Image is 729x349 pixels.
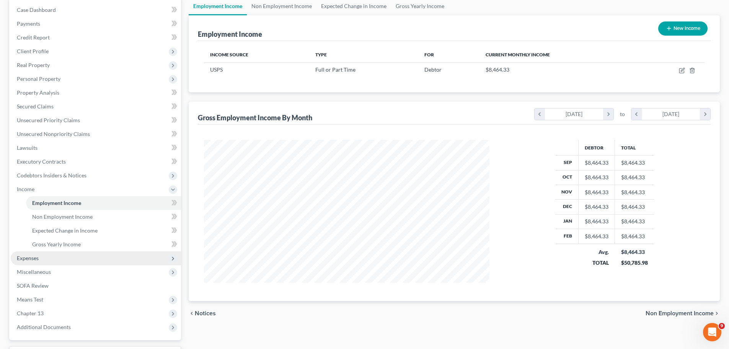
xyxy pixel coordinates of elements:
[32,241,81,247] span: Gross Yearly Income
[17,62,50,68] span: Real Property
[11,31,181,44] a: Credit Report
[579,140,615,155] th: Debtor
[615,170,654,185] td: $8,464.33
[615,140,654,155] th: Total
[714,310,720,316] i: chevron_right
[17,89,59,96] span: Property Analysis
[210,52,248,57] span: Income Source
[719,323,725,329] span: 9
[620,110,625,118] span: to
[17,131,90,137] span: Unsecured Nonpriority Claims
[26,224,181,238] a: Expected Change in Income
[17,158,66,165] span: Executory Contracts
[585,259,609,267] div: TOTAL
[17,172,86,179] span: Codebtors Insiders & Notices
[210,66,223,73] span: USPS
[17,34,50,41] span: Credit Report
[11,141,181,155] a: Lawsuits
[11,3,181,17] a: Case Dashboard
[11,279,181,293] a: SOFA Review
[555,170,579,185] th: Oct
[555,200,579,214] th: Dec
[17,324,71,330] span: Additional Documents
[615,229,654,244] td: $8,464.33
[17,310,44,316] span: Chapter 13
[585,218,608,225] div: $8,464.33
[17,186,34,192] span: Income
[585,174,608,181] div: $8,464.33
[424,52,434,57] span: For
[535,108,545,120] i: chevron_left
[646,310,714,316] span: Non Employment Income
[585,159,608,167] div: $8,464.33
[703,323,721,341] iframe: Intercom live chat
[189,310,195,316] i: chevron_left
[615,156,654,170] td: $8,464.33
[555,229,579,244] th: Feb
[615,200,654,214] td: $8,464.33
[621,259,648,267] div: $50,785.98
[17,48,49,54] span: Client Profile
[17,75,60,82] span: Personal Property
[17,269,51,275] span: Miscellaneous
[615,185,654,199] td: $8,464.33
[32,200,81,206] span: Employment Income
[11,100,181,113] a: Secured Claims
[486,66,509,73] span: $8,464.33
[555,214,579,229] th: Jan
[195,310,216,316] span: Notices
[658,21,708,36] button: New Income
[555,156,579,170] th: Sep
[198,113,312,122] div: Gross Employment Income By Month
[545,108,603,120] div: [DATE]
[17,296,43,303] span: Means Test
[26,196,181,210] a: Employment Income
[17,103,54,110] span: Secured Claims
[17,144,38,151] span: Lawsuits
[17,20,40,27] span: Payments
[11,86,181,100] a: Property Analysis
[424,66,442,73] span: Debtor
[11,113,181,127] a: Unsecured Priority Claims
[631,108,642,120] i: chevron_left
[642,108,700,120] div: [DATE]
[189,310,216,316] button: chevron_left Notices
[11,17,181,31] a: Payments
[646,310,720,316] button: Non Employment Income chevron_right
[32,227,98,234] span: Expected Change in Income
[621,248,648,256] div: $8,464.33
[486,52,550,57] span: Current Monthly Income
[585,233,608,240] div: $8,464.33
[32,213,93,220] span: Non Employment Income
[26,238,181,251] a: Gross Yearly Income
[26,210,181,224] a: Non Employment Income
[17,7,56,13] span: Case Dashboard
[615,214,654,229] td: $8,464.33
[555,185,579,199] th: Nov
[585,248,609,256] div: Avg.
[17,282,49,289] span: SOFA Review
[585,188,608,196] div: $8,464.33
[585,203,608,211] div: $8,464.33
[603,108,613,120] i: chevron_right
[315,66,356,73] span: Full or Part Time
[11,127,181,141] a: Unsecured Nonpriority Claims
[17,117,80,123] span: Unsecured Priority Claims
[17,255,39,261] span: Expenses
[700,108,710,120] i: chevron_right
[11,155,181,169] a: Executory Contracts
[198,29,262,39] div: Employment Income
[315,52,327,57] span: Type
